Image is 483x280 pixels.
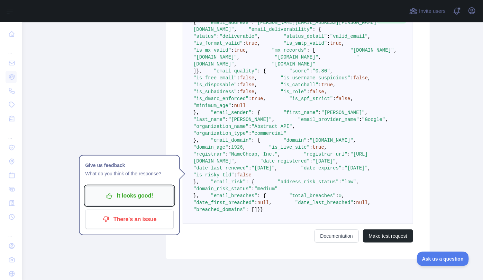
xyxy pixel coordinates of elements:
span: : [217,34,219,39]
span: : [243,41,246,46]
span: Invite users [419,7,446,15]
span: : [231,103,234,108]
span: "date_expires" [301,165,342,171]
span: , [365,110,368,115]
p: What do you think of the response? [85,169,174,178]
span: , [234,61,237,67]
span: : [307,138,310,143]
span: : [252,20,254,25]
span: "Google" [362,117,385,122]
span: : [353,200,356,205]
span: }, [196,68,202,74]
span: , [394,47,397,53]
a: Documentation [315,229,359,243]
span: "breached_domains" [193,207,246,212]
span: "email_domain" [211,138,252,143]
span: "deliverable" [220,34,257,39]
span: "email_provider_name" [298,117,359,122]
span: "is_subaddress" [193,89,237,95]
span: "is_live_site" [269,145,310,150]
span: "email_address" [208,20,252,25]
span: "is_mx_valid" [193,47,231,53]
span: , [254,89,257,95]
div: ... [6,42,17,55]
span: , [269,200,272,205]
span: false [240,75,254,81]
span: "is_free_email" [193,75,237,81]
span: false [237,172,252,178]
span: , [356,179,359,185]
span: "date_first_breached" [193,200,254,205]
span: : [339,179,341,185]
span: "is_smtp_valid" [283,41,327,46]
span: : { [312,27,321,32]
span: : [231,47,234,53]
span: : { [246,179,254,185]
span: : [333,96,336,102]
span: }, [193,193,199,199]
span: "mx_records" [272,47,307,53]
span: "is_username_suspicious" [281,75,350,81]
span: : [249,165,252,171]
h1: Give us feedback [85,161,174,169]
span: , [350,96,353,102]
span: , [342,193,345,199]
button: There's an issue [85,210,174,229]
span: : [336,193,339,199]
span: "is_role" [281,89,307,95]
p: There's an issue [90,213,168,225]
span: "total_breaches" [289,193,336,199]
span: null [257,200,269,205]
span: : { [252,110,260,115]
span: "low" [342,179,356,185]
span: : [310,158,312,164]
span: : [249,131,252,136]
span: , [342,41,345,46]
span: : [359,117,362,122]
span: }, [193,138,199,143]
span: "0.80" [313,68,330,74]
span: : { [257,68,266,74]
span: "valid_email" [330,34,368,39]
span: true [321,82,333,88]
span: , [292,124,295,129]
span: null [234,103,246,108]
span: 0 [339,193,341,199]
span: : [350,75,353,81]
span: , [368,200,371,205]
span: "email_deliverability" [249,27,313,32]
span: : [234,172,237,178]
span: : { [252,138,260,143]
span: , [272,117,275,122]
span: false [336,96,350,102]
span: "last_name" [193,117,225,122]
div: ... [6,126,17,140]
span: true [234,47,246,53]
span: , [368,165,371,171]
span: true [330,41,342,46]
span: "email_risk" [211,179,246,185]
span: } [260,207,263,212]
span: "is_disposable" [193,82,237,88]
span: "domain" [283,138,307,143]
span: false [353,75,368,81]
span: true [313,145,325,150]
span: }, [193,179,199,185]
span: "[DOMAIN_NAME]" [275,54,318,60]
span: , [278,151,281,157]
span: "first_name" [283,110,318,115]
span: "date_last_breached" [295,200,353,205]
span: , [275,165,277,171]
span: : [342,165,345,171]
span: "[DOMAIN_NAME]" [272,61,316,67]
span: "[DOMAIN_NAME]" [350,47,394,53]
span: "email_breaches" [211,193,257,199]
span: "NameCheap, Inc." [228,151,278,157]
p: It looks good! [90,190,168,202]
span: { [193,20,196,25]
span: , [324,145,327,150]
span: "[DATE]" [252,165,275,171]
span: : [237,89,240,95]
span: "is_catchall" [281,82,318,88]
span: , [336,158,339,164]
